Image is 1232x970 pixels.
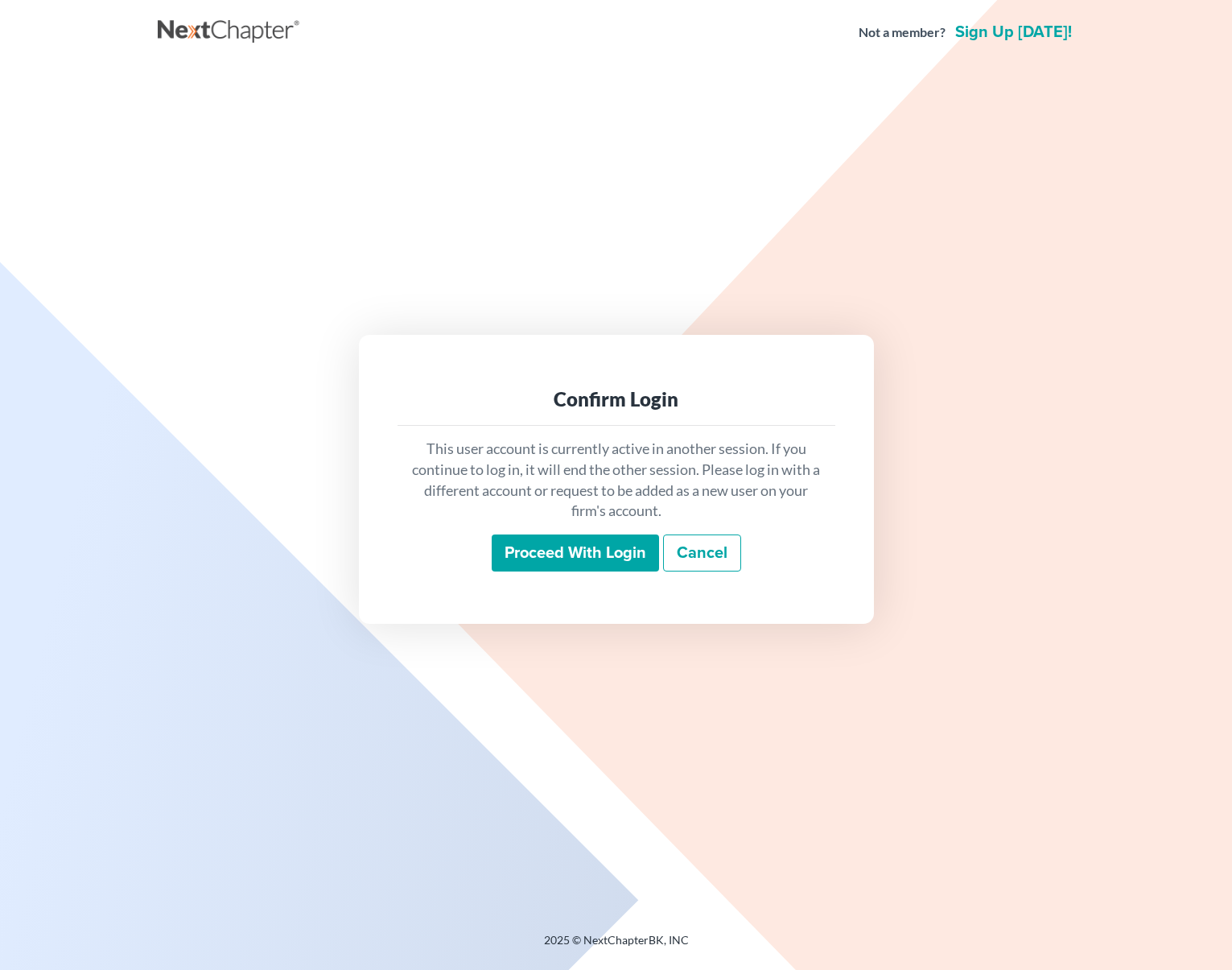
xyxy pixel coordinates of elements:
[859,23,946,42] strong: Not a member?
[663,535,741,572] a: Cancel
[158,932,1075,961] div: 2025 © NextChapterBK, INC
[952,24,1075,40] a: Sign up [DATE]!
[410,386,822,412] div: Confirm Login
[492,535,659,572] input: Proceed with login
[410,439,822,522] p: This user account is currently active in another session. If you continue to log in, it will end ...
